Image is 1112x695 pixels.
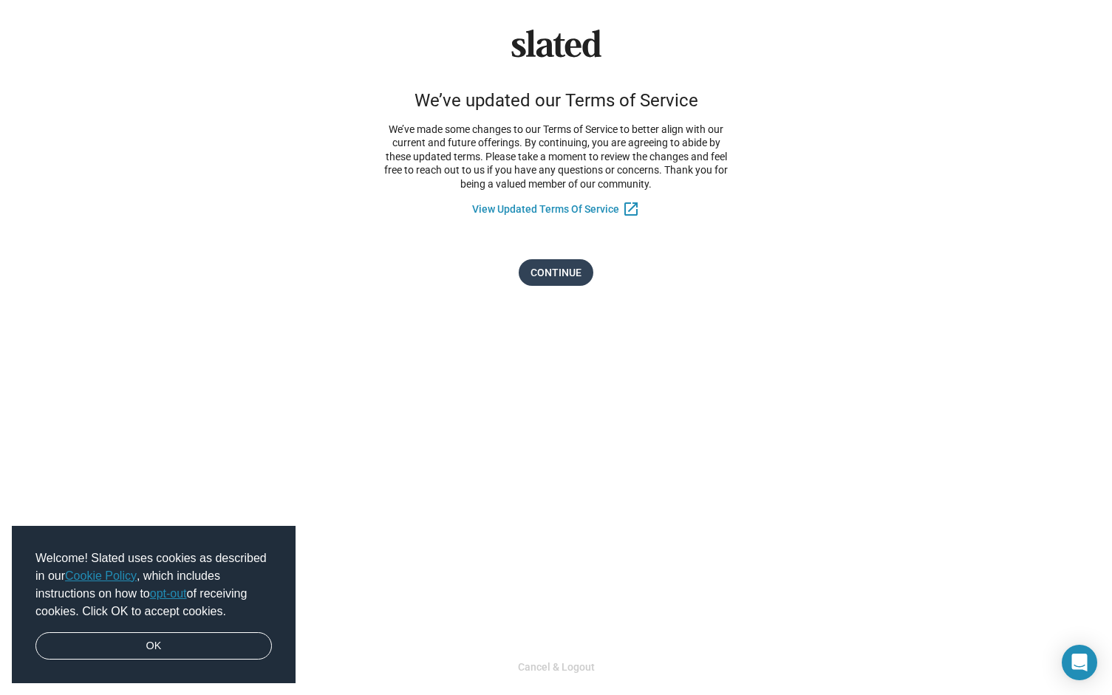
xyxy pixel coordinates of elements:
[1062,645,1097,680] div: Open Intercom Messenger
[518,661,595,673] a: Cancel & Logout
[35,550,272,620] span: Welcome! Slated uses cookies as described in our , which includes instructions on how to of recei...
[379,123,734,191] p: We’ve made some changes to our Terms of Service to better align with our current and future offer...
[622,200,640,218] mat-icon: open_in_new
[472,203,619,215] a: View Updated Terms Of Service
[150,587,187,600] a: opt-out
[12,526,296,684] div: cookieconsent
[531,259,581,286] span: Continue
[35,632,272,660] a: dismiss cookie message
[65,569,137,582] a: Cookie Policy
[519,259,593,286] button: Continue
[415,90,698,111] div: We’ve updated our Terms of Service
